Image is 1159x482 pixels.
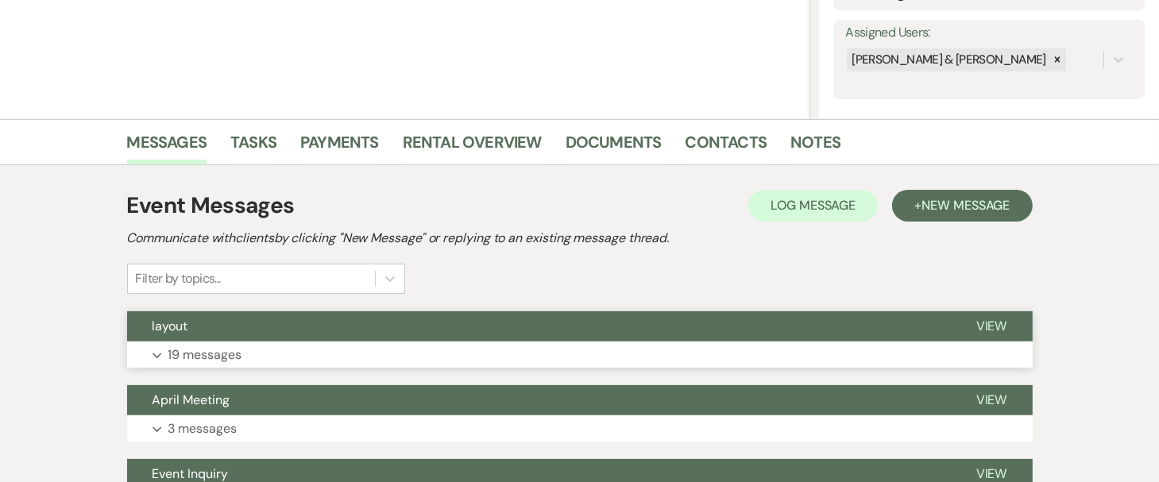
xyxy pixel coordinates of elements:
[566,129,662,164] a: Documents
[136,269,221,288] div: Filter by topics...
[168,418,238,439] p: 3 messages
[686,129,767,164] a: Contacts
[748,190,878,222] button: Log Message
[153,318,188,334] span: layout
[168,345,242,365] p: 19 messages
[976,465,1007,482] span: View
[771,197,856,214] span: Log Message
[127,415,1033,442] button: 3 messages
[845,21,1133,44] label: Assigned Users:
[127,341,1033,368] button: 19 messages
[127,229,1033,248] h2: Communicate with clients by clicking "New Message" or replying to an existing message thread.
[230,129,276,164] a: Tasks
[127,189,295,222] h1: Event Messages
[127,385,951,415] button: April Meeting
[403,129,542,164] a: Rental Overview
[790,129,840,164] a: Notes
[847,48,1048,71] div: [PERSON_NAME] & [PERSON_NAME]
[976,318,1007,334] span: View
[127,311,951,341] button: layout
[951,385,1033,415] button: View
[976,391,1007,408] span: View
[892,190,1032,222] button: +New Message
[300,129,379,164] a: Payments
[127,129,207,164] a: Messages
[951,311,1033,341] button: View
[921,197,1010,214] span: New Message
[153,391,230,408] span: April Meeting
[153,465,229,482] span: Event Inquiry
